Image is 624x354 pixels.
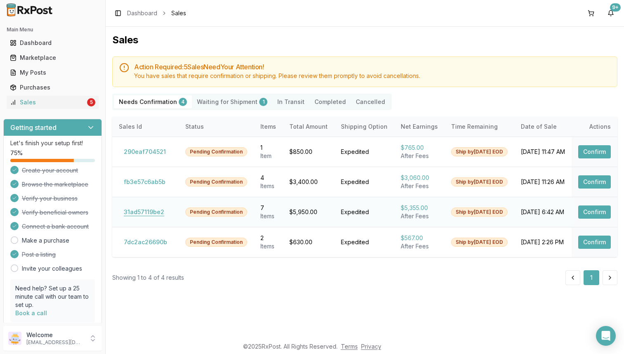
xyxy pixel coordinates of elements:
div: 4 [179,98,187,106]
button: 1 [584,270,599,285]
div: 7 [260,204,276,212]
div: $5,950.00 [289,208,328,216]
div: After Fees [401,212,438,220]
button: Sales5 [3,96,102,109]
th: Status [179,117,254,137]
div: Dashboard [10,39,95,47]
p: Welcome [26,331,84,339]
a: Purchases [7,80,99,95]
button: Purchases [3,81,102,94]
a: Privacy [361,343,381,350]
div: Pending Confirmation [185,147,247,156]
a: Terms [341,343,358,350]
th: Total Amount [283,117,334,137]
div: After Fees [401,182,438,190]
div: Ship by [DATE] EOD [451,238,508,247]
button: 7dc2ac26690b [119,236,172,249]
span: Sales [171,9,186,17]
div: Pending Confirmation [185,208,247,217]
div: $3,060.00 [401,174,438,182]
a: Sales5 [7,95,99,110]
div: Pending Confirmation [185,177,247,186]
img: RxPost Logo [3,3,56,17]
span: Verify your business [22,194,78,203]
p: Let's finish your setup first! [10,139,95,147]
div: [DATE] 11:26 AM [521,178,565,186]
button: 9+ [604,7,617,20]
div: 9+ [610,3,621,12]
a: Dashboard [7,35,99,50]
div: 2 [260,234,276,242]
div: 1 [260,144,276,152]
a: Marketplace [7,50,99,65]
th: Actions [572,117,617,137]
div: Expedited [341,208,388,216]
a: Make a purchase [22,236,69,245]
button: Needs Confirmation [114,95,192,109]
button: Cancelled [351,95,390,109]
th: Items [254,117,283,137]
div: 5 [87,98,95,106]
th: Date of Sale [514,117,572,137]
span: Create your account [22,166,78,175]
a: My Posts [7,65,99,80]
div: $5,355.00 [401,204,438,212]
h1: Sales [112,33,617,47]
div: $630.00 [289,238,328,246]
div: My Posts [10,68,95,77]
div: [DATE] 6:42 AM [521,208,565,216]
button: Confirm [578,205,611,219]
div: You have sales that require confirmation or shipping. Please review them promptly to avoid cancel... [134,72,610,80]
h5: Action Required: 5 Sale s Need Your Attention! [134,64,610,70]
div: Item s [260,182,276,190]
div: $765.00 [401,144,438,152]
a: Invite your colleagues [22,264,82,273]
button: Completed [310,95,351,109]
button: Marketplace [3,51,102,64]
button: Waiting for Shipment [192,95,272,109]
div: Ship by [DATE] EOD [451,177,508,186]
div: Sales [10,98,85,106]
button: Confirm [578,236,611,249]
div: Expedited [341,148,388,156]
span: Browse the marketplace [22,180,88,189]
a: Dashboard [127,9,157,17]
div: Marketplace [10,54,95,62]
div: 4 [260,174,276,182]
div: Item [260,152,276,160]
div: After Fees [401,152,438,160]
button: Confirm [578,145,611,158]
button: Confirm [578,175,611,189]
p: [EMAIL_ADDRESS][DOMAIN_NAME] [26,339,84,346]
div: [DATE] 2:26 PM [521,238,565,246]
div: 1 [259,98,267,106]
button: In Transit [272,95,310,109]
h3: Getting started [10,123,57,132]
button: 31ad57119be2 [119,205,169,219]
p: Need help? Set up a 25 minute call with our team to set up. [15,284,90,309]
div: Expedited [341,178,388,186]
div: $3,400.00 [289,178,328,186]
div: Item s [260,212,276,220]
span: 75 % [10,149,23,157]
a: Book a call [15,309,47,316]
th: Net Earnings [394,117,444,137]
button: Dashboard [3,36,102,50]
button: My Posts [3,66,102,79]
div: Open Intercom Messenger [596,326,616,346]
div: $567.00 [401,234,438,242]
span: Connect a bank account [22,222,89,231]
div: Purchases [10,83,95,92]
div: Showing 1 to 4 of 4 results [112,274,184,282]
nav: breadcrumb [127,9,186,17]
div: Pending Confirmation [185,238,247,247]
h2: Main Menu [7,26,99,33]
div: $850.00 [289,148,328,156]
div: Ship by [DATE] EOD [451,208,508,217]
img: User avatar [8,332,21,345]
div: [DATE] 11:47 AM [521,148,565,156]
button: fb3e57c6ab5b [119,175,170,189]
span: Verify beneficial owners [22,208,88,217]
div: Ship by [DATE] EOD [451,147,508,156]
th: Sales Id [112,117,179,137]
